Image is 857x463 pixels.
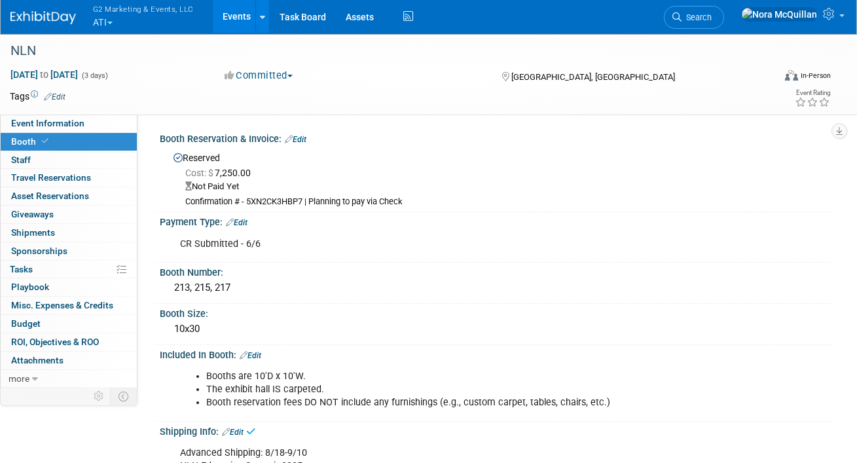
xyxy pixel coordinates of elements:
[226,218,247,227] a: Edit
[206,383,691,396] li: The exhibit hall IS carpeted.
[160,345,831,362] div: Included In Booth:
[285,135,306,144] a: Edit
[785,70,798,81] img: Format-Inperson.png
[11,337,99,347] span: ROI, Objectives & ROO
[185,168,256,178] span: 7,250.00
[93,2,194,16] span: G2 Marketing & Events, LLC
[11,155,31,165] span: Staff
[511,72,675,82] span: [GEOGRAPHIC_DATA], [GEOGRAPHIC_DATA]
[1,206,137,223] a: Giveaways
[10,11,76,24] img: ExhibitDay
[185,196,821,208] div: Confirmation # - 5XN2CK3HBP7 | Planning to pay via Check
[1,315,137,333] a: Budget
[42,138,48,145] i: Booth reservation complete
[664,6,724,29] a: Search
[11,246,67,256] span: Sponsorships
[160,304,831,320] div: Booth Size:
[206,370,691,383] li: Booths are 10'D x 10'W.
[10,264,33,274] span: Tasks
[220,69,298,83] button: Committed
[170,148,821,208] div: Reserved
[1,297,137,314] a: Misc. Expenses & Credits
[1,352,137,369] a: Attachments
[88,388,111,405] td: Personalize Event Tab Strip
[170,278,821,298] div: 213, 215, 217
[160,129,831,146] div: Booth Reservation & Invoice:
[11,227,55,238] span: Shipments
[11,136,51,147] span: Booth
[11,172,91,183] span: Travel Reservations
[9,373,29,384] span: more
[11,318,41,329] span: Budget
[1,370,137,388] a: more
[682,12,712,22] span: Search
[741,7,818,22] img: Nora McQuillan
[81,71,108,80] span: (3 days)
[795,90,830,96] div: Event Rating
[160,422,831,439] div: Shipping Info:
[1,261,137,278] a: Tasks
[11,355,64,365] span: Attachments
[11,118,84,128] span: Event Information
[11,300,113,310] span: Misc. Expenses & Credits
[11,209,54,219] span: Giveaways
[11,282,49,292] span: Playbook
[1,242,137,260] a: Sponsorships
[10,90,65,103] td: Tags
[6,39,761,63] div: NLN
[1,224,137,242] a: Shipments
[170,319,821,339] div: 10x30
[222,428,244,437] a: Edit
[44,92,65,102] a: Edit
[240,351,261,360] a: Edit
[1,151,137,169] a: Staff
[160,263,831,279] div: Booth Number:
[710,68,831,88] div: Event Format
[1,133,137,151] a: Booth
[185,168,215,178] span: Cost: $
[206,396,691,409] li: Booth reservation fees DO NOT include any furnishings (e.g., custom carpet, tables, chairs, etc.)
[171,231,699,257] div: CR Submitted - 6/6
[11,191,89,201] span: Asset Reservations
[1,333,137,351] a: ROI, Objectives & ROO
[1,115,137,132] a: Event Information
[1,278,137,296] a: Playbook
[1,187,137,205] a: Asset Reservations
[38,69,50,80] span: to
[160,212,831,229] div: Payment Type:
[800,71,831,81] div: In-Person
[185,181,821,193] div: Not Paid Yet
[111,388,137,405] td: Toggle Event Tabs
[10,69,79,81] span: [DATE] [DATE]
[1,169,137,187] a: Travel Reservations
